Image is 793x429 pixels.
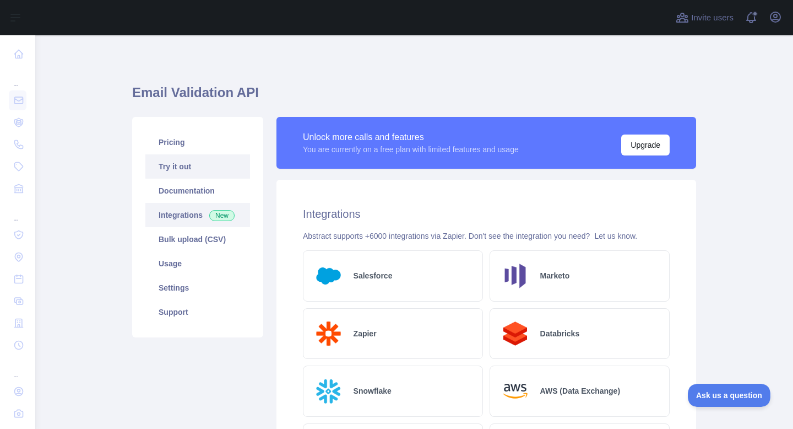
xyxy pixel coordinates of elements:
[499,375,531,407] img: Logo
[312,260,345,292] img: Logo
[132,84,696,110] h1: Email Validation API
[145,227,250,251] a: Bulk upload (CSV)
[540,270,570,281] h2: Marketo
[145,130,250,154] a: Pricing
[354,385,392,396] h2: Snowflake
[594,232,637,240] a: Let us know.
[209,210,235,221] span: New
[9,357,26,379] div: ...
[621,135,670,155] button: Upgrade
[9,66,26,88] div: ...
[673,9,736,26] button: Invite users
[145,203,250,227] a: Integrations New
[303,131,519,144] div: Unlock more calls and features
[688,384,771,407] iframe: Toggle Customer Support
[691,12,734,24] span: Invite users
[354,270,393,281] h2: Salesforce
[303,206,670,222] h2: Integrations
[540,328,580,339] h2: Databricks
[499,260,531,292] img: Logo
[499,318,531,350] img: Logo
[303,230,670,242] div: Abstract supports +6000 integrations via Zapier. Don't see the integration you need?
[9,201,26,223] div: ...
[540,385,620,396] h2: AWS (Data Exchange)
[145,276,250,300] a: Settings
[145,251,250,276] a: Usage
[145,300,250,324] a: Support
[303,144,519,155] div: You are currently on a free plan with limited features and usage
[145,179,250,203] a: Documentation
[354,328,377,339] h2: Zapier
[312,318,345,350] img: Logo
[312,375,345,407] img: Logo
[145,154,250,179] a: Try it out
